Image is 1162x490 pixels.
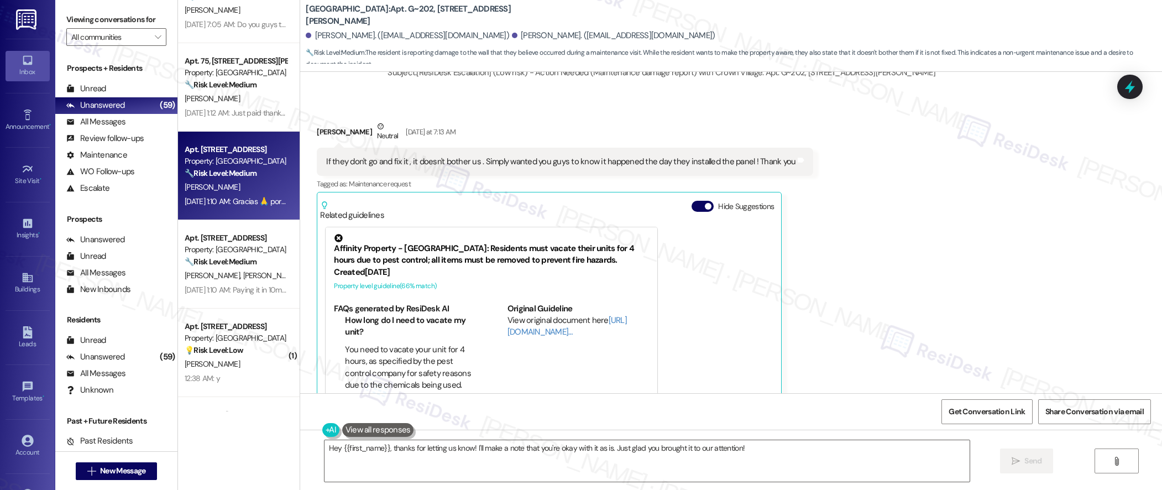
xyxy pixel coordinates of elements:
div: (59) [157,97,177,114]
div: Property: [GEOGRAPHIC_DATA] [185,332,287,344]
a: [URL][DOMAIN_NAME]… [507,315,627,337]
div: Unread [66,251,106,262]
strong: 🔧 Risk Level: Medium [185,257,257,267]
div: Unread [66,335,106,346]
div: Tagged as: [317,176,813,192]
b: Original Guideline [507,303,573,314]
span: • [40,175,41,183]
div: Residents [55,314,177,326]
div: Apt. 75, [STREET_ADDRESS][PERSON_NAME] [185,55,287,67]
a: Site Visit • [6,160,50,190]
div: Unanswered [66,100,125,111]
button: Share Conversation via email [1038,399,1151,424]
div: [PERSON_NAME]. ([EMAIL_ADDRESS][DOMAIN_NAME]) [306,30,509,41]
div: Prospects + Residents [55,62,177,74]
div: View original document here [507,315,650,338]
div: [DATE] 1:10 AM: Gracias 🙏 por su paciencia [185,196,324,206]
span: : The resident is reporting damage to the wall that they believe occurred during a maintenance vi... [306,47,1162,71]
div: [PERSON_NAME] [317,121,813,148]
div: Past Residents [66,435,133,447]
div: [DATE] at 7:13 AM [403,126,456,138]
span: [PERSON_NAME] [185,270,243,280]
div: Unanswered [66,351,125,363]
i:  [87,467,96,476]
div: Unread [66,83,106,95]
span: [PERSON_NAME] [185,5,240,15]
span: [PERSON_NAME] [243,270,299,280]
div: Prospects [55,213,177,225]
div: Maintenance [66,149,127,161]
span: • [49,121,51,129]
div: All Messages [66,116,125,128]
strong: 💡 Risk Level: Low [185,345,243,355]
div: Subject: [ResiDesk Escalation] (Low risk) - Action Needed (Maintenance damage report) with Crown ... [388,67,935,79]
div: Apt. [STREET_ADDRESS] [185,232,287,244]
div: Past + Future Residents [55,415,177,427]
div: New Inbounds [66,284,130,295]
button: New Message [76,462,158,480]
label: Hide Suggestions [718,201,774,212]
div: Escalate [66,183,109,194]
span: New Message [100,465,145,477]
div: Apt. [STREET_ADDRESS] [185,144,287,155]
div: 12:38 AM: y [185,373,220,383]
span: [PERSON_NAME] [185,182,240,192]
strong: 🔧 Risk Level: Medium [185,168,257,178]
span: Send [1024,455,1041,467]
a: Inbox [6,51,50,81]
strong: 🔧 Risk Level: Medium [185,80,257,90]
div: All Messages [66,368,125,379]
div: [DATE] 1:10 AM: Paying it in 10mins [185,285,291,295]
div: [DATE] 7:05 AM: Do you guys take Dhs payments [185,19,342,29]
input: All communities [71,28,149,46]
div: Unanswered [66,234,125,246]
div: WO Follow-ups [66,166,134,178]
span: [PERSON_NAME] [185,93,240,103]
a: Account [6,431,50,461]
div: [DATE] 1:12 AM: Just paid thank you [185,108,295,118]
strong: 🔧 Risk Level: Medium [306,48,364,57]
b: [GEOGRAPHIC_DATA]: Apt. G~202, [STREET_ADDRESS][PERSON_NAME] [306,3,527,27]
textarea: Hey {{first_name}}, thanks for letting us know! I'll make a note that you're okay with it as is. ... [324,440,970,482]
div: Property: [GEOGRAPHIC_DATA] [185,155,287,167]
div: Review follow-ups [66,133,144,144]
i:  [1112,457,1121,466]
div: Property: [GEOGRAPHIC_DATA] [185,67,287,79]
span: [PERSON_NAME] [185,359,240,369]
a: Insights • [6,214,50,244]
label: Viewing conversations for [66,11,166,28]
div: [PERSON_NAME]. ([EMAIL_ADDRESS][DOMAIN_NAME]) [512,30,715,41]
span: • [38,230,40,237]
li: How long do I need to vacate my unit? [345,315,476,338]
button: Get Conversation Link [941,399,1032,424]
div: All Messages [66,267,125,279]
button: Send [1000,449,1054,473]
span: Share Conversation via email [1045,406,1144,418]
div: Apt. [STREET_ADDRESS] [185,321,287,332]
b: FAQs generated by ResiDesk AI [334,303,449,314]
a: Templates • [6,377,50,407]
div: Property level guideline ( 66 % match) [334,280,649,292]
li: Why do I need to leave my unit? [345,391,476,403]
li: You need to vacate your unit for 4 hours, as specified by the pest control company for safety rea... [345,344,476,392]
span: • [43,393,44,400]
a: Buildings [6,268,50,298]
div: Apt. C~202, [STREET_ADDRESS][PERSON_NAME] [185,409,287,421]
div: If they don't go and fix it , it doesn't bother us . Simply wanted you guys to know it happened t... [326,156,795,168]
span: Get Conversation Link [949,406,1025,418]
div: Unknown [66,384,113,396]
i:  [155,33,161,41]
a: Leads [6,323,50,353]
div: (59) [157,348,177,366]
div: Property: [GEOGRAPHIC_DATA] [185,244,287,256]
div: Neutral [375,121,400,144]
div: Created [DATE] [334,267,649,278]
div: Affinity Property - [GEOGRAPHIC_DATA]: Residents must vacate their units for 4 hours due to pest ... [334,234,649,267]
span: Maintenance request [349,179,411,189]
img: ResiDesk Logo [16,9,39,30]
div: Related guidelines [320,201,384,221]
i:  [1012,457,1020,466]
